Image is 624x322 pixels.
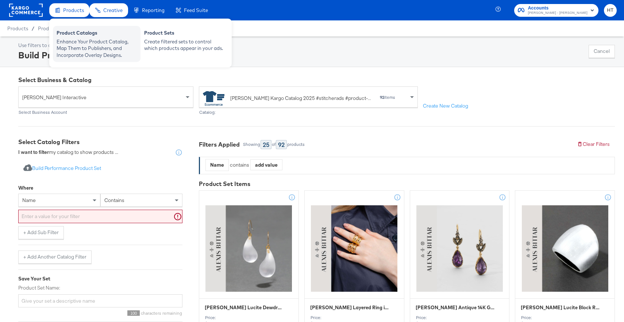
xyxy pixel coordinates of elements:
a: Product Sets [38,26,68,31]
span: Feed Suite [184,7,208,13]
span: / [28,26,38,31]
span: Alexis Bittar Antique 14K Gold And Sterling Silver Earrings With Amethyst And Leafy Diamond Tops ... [416,304,495,311]
span: 100 [127,310,140,316]
span: Alexis Bittar Layered Ring in Gold Size 9 | Statement Jewelry from Alexis Bittar [310,304,390,311]
label: Product Set Name: [18,284,182,291]
div: add value [251,159,282,170]
input: Give your set a descriptive name [18,294,182,308]
span: contains [104,197,124,203]
div: 92 [276,140,287,149]
div: items [380,95,396,100]
button: Accounts[PERSON_NAME] - [PERSON_NAME] [514,4,598,17]
div: Build Product Set [18,49,145,61]
div: Catalog: [199,110,418,115]
div: Save Your Set [18,275,182,282]
span: [PERSON_NAME] - [PERSON_NAME] [528,10,588,16]
div: Price: [310,315,398,320]
div: Where [18,185,33,191]
span: HT [607,6,614,15]
div: Select Catalog Filters [18,138,182,146]
div: Filters Applied [199,140,240,149]
strong: 92 [380,94,384,100]
div: contains [229,162,250,168]
button: Build Performance Product Set [18,162,106,175]
span: Alexis Bittar Lucite Dewdrop Earring- in Silver | Statement Jewelry from Alexis Bittar [205,304,284,311]
strong: I want to filter [18,149,49,155]
span: Alexis Bittar Lucite Block Ring- in Silver Size 8 | Statement Jewelry from Alexis Bittar [521,304,600,311]
div: Showing [243,142,261,147]
button: + Add Another Catalog Filter [18,251,92,264]
div: my catalog to show products ... [18,149,118,156]
button: HT [604,4,617,17]
div: Select Business Account [18,110,193,115]
div: Product Set Items [199,180,615,188]
span: [PERSON_NAME] Interactive [22,91,184,104]
span: Reporting [142,7,165,13]
input: Enter a value for your filter [18,210,182,223]
span: name [22,197,36,203]
span: Creative [103,7,123,13]
span: Products [63,7,84,13]
div: Name [206,159,228,171]
span: Accounts [528,4,588,12]
div: Price: [521,315,609,320]
div: [PERSON_NAME] Kargo Catalog 2025 #stitcherads #product-catalog #keep [230,94,372,102]
div: Price: [205,315,293,320]
div: Use filters to control which products appear in your ads. [18,42,145,49]
button: + Add Sub Filter [18,226,64,239]
div: of [271,142,276,147]
button: Clear Filters [572,138,615,151]
div: characters remaining [18,310,182,316]
button: Create New Catalog [418,100,473,113]
div: Select Business & Catalog [18,76,615,84]
button: Cancel [589,45,615,58]
div: 25 [261,140,271,149]
span: Products [7,26,28,31]
div: products [287,142,305,147]
div: Price: [416,315,504,320]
